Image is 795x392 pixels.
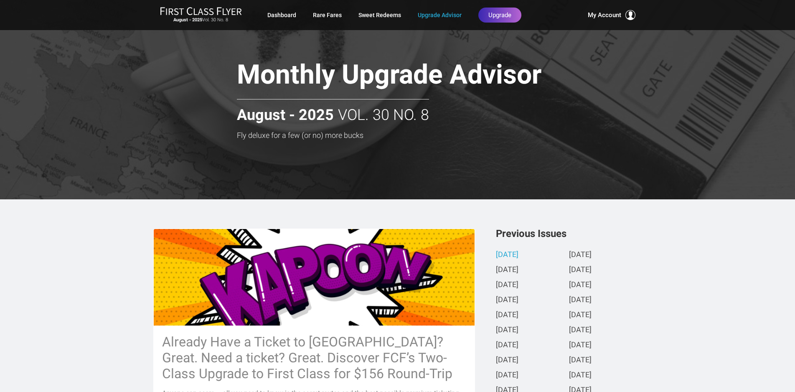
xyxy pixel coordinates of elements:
[569,296,592,305] a: [DATE]
[313,8,342,23] a: Rare Fares
[496,281,518,290] a: [DATE]
[496,229,642,239] h3: Previous Issues
[569,251,592,260] a: [DATE]
[160,7,242,23] a: First Class FlyerAugust - 2025Vol. 30 No. 8
[496,251,518,260] a: [DATE]
[160,17,242,23] small: Vol. 30 No. 8
[237,60,600,92] h1: Monthly Upgrade Advisor
[569,311,592,320] a: [DATE]
[569,371,592,380] a: [DATE]
[588,10,635,20] button: My Account
[162,334,466,382] h3: Already Have a Ticket to [GEOGRAPHIC_DATA]? Great. Need a ticket? Great. Discover FCF’s Two-Class...
[569,266,592,275] a: [DATE]
[496,356,518,365] a: [DATE]
[418,8,462,23] a: Upgrade Advisor
[237,131,600,140] h3: Fly deluxe for a few (or no) more bucks
[569,281,592,290] a: [DATE]
[569,326,592,335] a: [DATE]
[496,266,518,275] a: [DATE]
[267,8,296,23] a: Dashboard
[496,311,518,320] a: [DATE]
[173,17,202,23] strong: August - 2025
[588,10,621,20] span: My Account
[496,341,518,350] a: [DATE]
[237,107,334,124] strong: August - 2025
[478,8,521,23] a: Upgrade
[496,296,518,305] a: [DATE]
[496,371,518,380] a: [DATE]
[496,326,518,335] a: [DATE]
[569,341,592,350] a: [DATE]
[358,8,401,23] a: Sweet Redeems
[160,7,242,15] img: First Class Flyer
[569,356,592,365] a: [DATE]
[237,99,429,124] h2: Vol. 30 No. 8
